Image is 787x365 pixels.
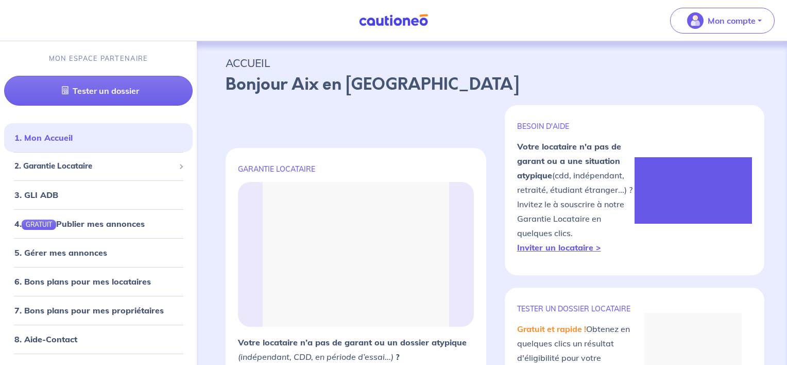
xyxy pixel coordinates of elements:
[14,305,164,316] a: 7. Bons plans pour mes propriétaires
[49,54,148,63] p: MON ESPACE PARTENAIRE
[4,242,193,263] div: 5. Gérer mes annonces
[238,352,394,362] em: (indépendant, CDD, en période d’essai...)
[517,242,601,253] a: Inviter un locataire >
[517,139,635,255] p: (cdd, indépendant, retraité, étudiant étranger...) ? Invitez le à souscrire à notre Garantie Loca...
[4,213,193,234] div: 4.GRATUITPublier mes annonces
[4,271,193,292] div: 6. Bons plans pour mes locataires
[226,72,758,97] p: Bonjour Aix en [GEOGRAPHIC_DATA]
[4,185,193,205] div: 3. GLI ADB
[396,352,400,362] strong: ?
[14,160,175,172] span: 2. Garantie Locataire
[517,304,635,313] p: TESTER un dossier locataire
[14,190,58,200] a: 3. GLI ADB
[4,329,193,350] div: 8. Aide-Contact
[687,12,704,29] img: illu_account_valid_menu.svg
[14,219,145,229] a: 4.GRATUITPublier mes annonces
[4,156,193,176] div: 2. Garantie Locataire
[238,337,467,347] strong: Votre locataire n’a pas de garant ou un dossier atypique
[238,164,474,174] p: GARANTIE LOCATAIRE
[517,324,586,334] em: Gratuit et rapide !
[14,276,151,287] a: 6. Bons plans pour mes locataires
[517,141,621,180] strong: Votre locataire n'a pas de garant ou a une situation atypique
[708,14,756,27] p: Mon compte
[355,14,432,27] img: Cautioneo
[226,54,758,72] p: ACCUEIL
[4,76,193,106] a: Tester un dossier
[670,8,775,34] button: illu_account_valid_menu.svgMon compte
[4,127,193,148] div: 1. Mon Accueil
[517,122,635,131] p: BESOIN D'AIDE
[14,334,77,344] a: 8. Aide-Contact
[14,247,107,258] a: 5. Gérer mes annonces
[14,132,73,143] a: 1. Mon Accueil
[4,300,193,321] div: 7. Bons plans pour mes propriétaires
